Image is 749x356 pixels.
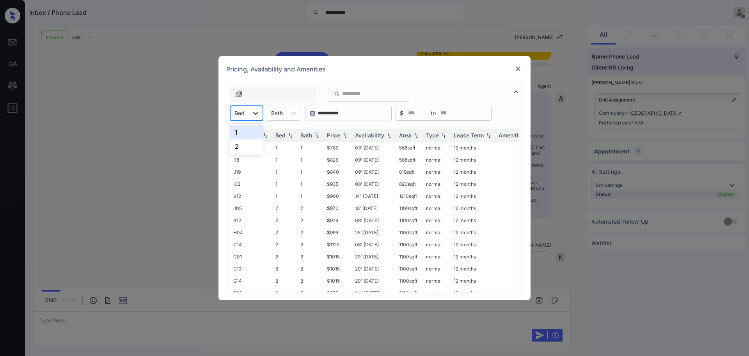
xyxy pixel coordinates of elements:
[352,154,396,166] td: 09' [DATE]
[324,154,352,166] td: $825
[511,87,521,96] img: icon-zuma
[230,154,272,166] td: I18
[423,263,451,275] td: normal
[230,275,272,287] td: G14
[423,239,451,251] td: normal
[355,132,384,139] div: Availability
[324,190,352,202] td: $900
[272,190,297,202] td: 1
[423,166,451,178] td: normal
[399,132,411,139] div: Area
[230,125,263,139] div: 1
[451,202,495,214] td: 12 months
[451,214,495,226] td: 12 months
[396,154,423,166] td: 568 sqft
[272,239,297,251] td: 2
[412,132,420,138] img: sorting
[396,202,423,214] td: 1100 sqft
[324,166,352,178] td: $840
[352,275,396,287] td: 20' [DATE]
[352,251,396,263] td: 29' [DATE]
[230,251,272,263] td: C01
[352,226,396,239] td: 25' [DATE]
[297,287,324,299] td: 2
[396,166,423,178] td: 819 sqft
[352,239,396,251] td: 08' [DATE]
[451,190,495,202] td: 12 months
[297,214,324,226] td: 2
[324,226,352,239] td: $999
[396,226,423,239] td: 1100 sqft
[297,166,324,178] td: 1
[385,132,393,138] img: sorting
[272,178,297,190] td: 1
[451,142,495,154] td: 12 months
[261,132,269,138] img: sorting
[272,166,297,178] td: 1
[327,132,340,139] div: Price
[230,226,272,239] td: H04
[275,132,286,139] div: Bed
[451,178,495,190] td: 12 months
[423,226,451,239] td: normal
[272,226,297,239] td: 2
[423,287,451,299] td: normal
[297,226,324,239] td: 2
[352,178,396,190] td: 08' [DATE]
[451,263,495,275] td: 12 months
[230,178,272,190] td: I02
[352,142,396,154] td: 03' [DATE]
[230,190,272,202] td: V12
[396,190,423,202] td: 1210 sqft
[230,139,263,153] div: 2
[324,287,352,299] td: $999
[451,166,495,178] td: 12 months
[423,202,451,214] td: normal
[297,239,324,251] td: 2
[454,132,484,139] div: Lease Term
[297,263,324,275] td: 2
[334,90,340,97] img: icon-zuma
[423,251,451,263] td: normal
[230,214,272,226] td: B12
[423,154,451,166] td: normal
[396,214,423,226] td: 1100 sqft
[230,287,272,299] td: F02
[431,109,436,117] span: to
[423,142,451,154] td: normal
[396,275,423,287] td: 1100 sqft
[324,214,352,226] td: $979
[272,214,297,226] td: 2
[297,202,324,214] td: 2
[396,263,423,275] td: 1100 sqft
[297,275,324,287] td: 2
[341,132,349,138] img: sorting
[324,142,352,154] td: $785
[396,142,423,154] td: 568 sqft
[235,90,243,98] img: icon-zuma
[451,226,495,239] td: 12 months
[423,214,451,226] td: normal
[218,56,531,82] div: Pricing, Availability and Amenities
[352,263,396,275] td: 20' [DATE]
[272,154,297,166] td: 1
[396,239,423,251] td: 1100 sqft
[297,142,324,154] td: 1
[272,263,297,275] td: 2
[272,251,297,263] td: 2
[272,142,297,154] td: 1
[272,275,297,287] td: 2
[300,132,312,139] div: Bath
[297,251,324,263] td: 2
[324,251,352,263] td: $1015
[352,287,396,299] td: 04' [DATE]
[423,178,451,190] td: normal
[485,132,492,138] img: sorting
[352,190,396,202] td: 14' [DATE]
[324,263,352,275] td: $1015
[230,166,272,178] td: J19
[230,263,272,275] td: C13
[272,287,297,299] td: 2
[451,251,495,263] td: 12 months
[451,239,495,251] td: 12 months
